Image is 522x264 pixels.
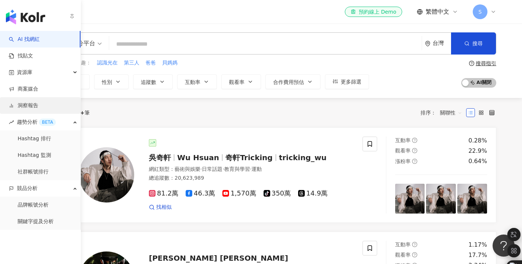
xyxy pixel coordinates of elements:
a: 社群帳號排行 [18,168,49,176]
span: 81.2萬 [149,190,178,197]
div: 搜尋指引 [476,60,496,66]
button: 搜尋 [451,32,496,54]
button: 貝媽媽 [162,59,178,67]
span: question-circle [412,242,417,247]
span: · [200,166,202,172]
span: 350萬 [264,190,291,197]
div: 22.9% [468,147,487,155]
span: 奇軒Tricking [225,153,273,162]
span: 漲粉率 [395,158,411,164]
span: 性別 [102,79,112,85]
div: 0.64% [468,157,487,165]
a: searchAI 找網紅 [9,36,40,43]
button: 互動率 [177,74,217,89]
button: 觀看率 [221,74,261,89]
a: 關鍵字提及分析 [18,218,54,225]
span: 運動 [251,166,262,172]
span: 趨勢分析 [17,114,56,130]
span: 繁體中文 [426,8,449,16]
span: 46.3萬 [186,190,215,197]
div: 台灣 [433,40,451,46]
img: post-image [426,184,456,214]
span: question-circle [469,61,474,66]
span: environment [425,41,430,46]
span: 競品分析 [17,180,37,197]
span: question-circle [412,252,417,257]
img: logo [6,10,45,24]
div: 17.7% [468,251,487,259]
div: BETA [39,119,56,126]
button: 第三人 [124,59,140,67]
a: 商案媒合 [9,85,38,93]
span: 觀看率 [395,252,411,258]
div: 網紅類型 ： [149,166,354,173]
span: S [479,8,482,16]
span: 更多篩選 [341,79,361,85]
span: 14.9萬 [298,190,328,197]
span: 第三人 [124,59,139,67]
span: 藝術與娛樂 [175,166,200,172]
span: tricking_wu [279,153,327,162]
span: question-circle [412,159,417,164]
a: 品牌帳號分析 [18,201,49,209]
button: 追蹤數 [133,74,173,89]
img: post-image [457,184,487,214]
span: [PERSON_NAME] [PERSON_NAME] [149,254,288,263]
span: question-circle [412,148,417,153]
a: 找相似 [149,204,172,211]
span: 爸爸 [146,59,156,67]
span: 吳奇軒 [149,153,171,162]
img: post-image [395,184,425,214]
button: 合作費用預估 [265,74,321,89]
span: 找相似 [156,204,172,211]
a: 找貼文 [9,52,33,60]
span: 互動率 [185,79,200,85]
span: 互動率 [395,242,411,247]
button: 性別 [94,74,129,89]
div: 總追蹤數 ： 20,623,989 [149,175,354,182]
a: KOL Avatar吳奇軒Wu Hsuan奇軒Trickingtricking_wu網紅類型：藝術與娛樂·日常話題·教育與學習·運動總追蹤數：20,623,98981.2萬46.3萬1,570萬... [55,127,496,223]
button: 更多篩選 [325,74,369,89]
span: 觀看率 [229,79,244,85]
span: Wu Hsuan [177,153,219,162]
span: · [222,166,224,172]
button: 爸爸 [145,59,156,67]
div: 0.28% [468,137,487,145]
span: 合作費用預估 [273,79,304,85]
span: 1,570萬 [222,190,256,197]
span: 日常話題 [202,166,222,172]
span: · [250,166,251,172]
a: 預約線上 Demo [345,7,402,17]
a: 洞察報告 [9,102,38,109]
span: 搜尋 [472,41,483,46]
span: 觀看率 [395,148,411,154]
div: 1.17% [468,241,487,249]
span: 追蹤數 [141,79,156,85]
iframe: Help Scout Beacon - Open [493,235,515,257]
div: 排序： [421,107,466,119]
span: 資源庫 [17,64,32,81]
span: 教育與學習 [224,166,250,172]
span: 互動率 [395,137,411,143]
span: rise [9,120,14,125]
div: 預約線上 Demo [351,8,396,15]
span: question-circle [412,138,417,143]
a: Hashtag 排行 [18,135,51,142]
span: 關聯性 [440,107,462,119]
button: 認識光在 [97,59,118,67]
img: KOL Avatar [79,147,134,203]
a: Hashtag 監測 [18,152,51,159]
